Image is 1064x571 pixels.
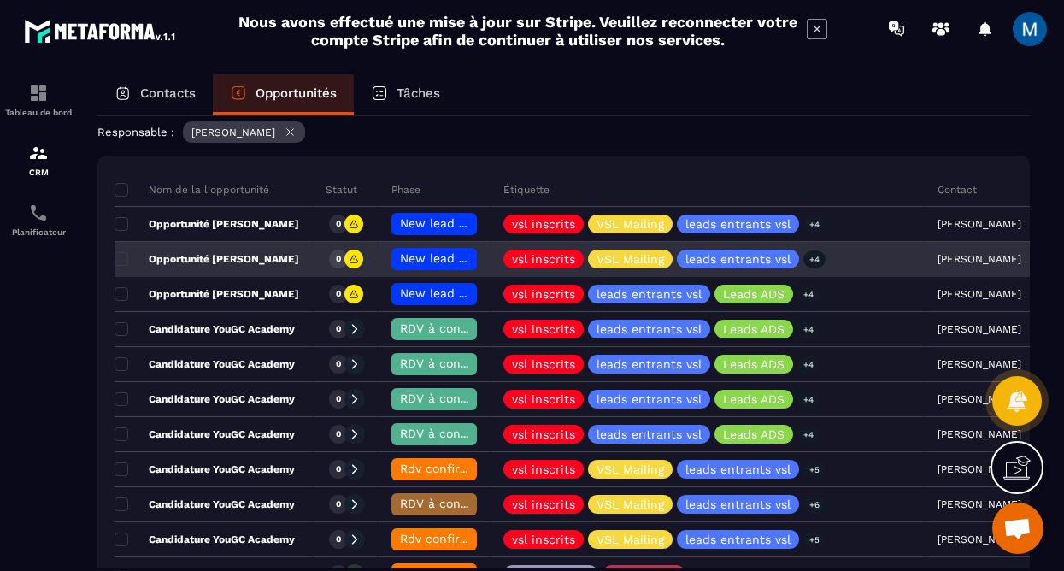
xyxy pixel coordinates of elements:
p: 0 [336,288,341,300]
p: vsl inscrits [512,393,575,405]
p: leads entrants vsl [597,288,702,300]
span: RDV à confimer ❓ [400,427,510,440]
p: Leads ADS [723,358,785,370]
p: +6 [803,496,826,514]
span: RDV à confimer ❓ [400,356,510,370]
p: Opportunités [256,85,337,101]
p: leads entrants vsl [597,428,702,440]
p: +4 [797,285,820,303]
p: leads entrants vsl [597,393,702,405]
p: 0 [336,393,341,405]
p: leads entrants vsl [685,498,791,510]
p: Opportunité [PERSON_NAME] [115,252,299,266]
img: formation [28,143,49,163]
p: 0 [336,253,341,265]
p: Candidature YouGC Academy [115,533,295,546]
p: 0 [336,428,341,440]
p: leads entrants vsl [597,323,702,335]
span: New lead à traiter 🔥 [400,286,526,300]
p: vsl inscrits [512,288,575,300]
p: Contacts [140,85,196,101]
span: RDV à confimer ❓ [400,321,510,335]
p: Leads ADS [723,428,785,440]
a: Tâches [354,74,457,115]
p: Nom de la l'opportunité [115,183,269,197]
img: logo [24,15,178,46]
p: CRM [4,168,73,177]
p: Tâches [397,85,440,101]
p: Tableau de bord [4,108,73,117]
p: +4 [797,356,820,374]
p: leads entrants vsl [597,358,702,370]
p: Candidature YouGC Academy [115,427,295,441]
a: schedulerschedulerPlanificateur [4,190,73,250]
p: Candidature YouGC Academy [115,357,295,371]
p: vsl inscrits [512,323,575,335]
a: formationformationCRM [4,130,73,190]
p: vsl inscrits [512,358,575,370]
p: 0 [336,463,341,475]
p: vsl inscrits [512,218,575,230]
p: 0 [336,323,341,335]
img: formation [28,83,49,103]
p: Leads ADS [723,288,785,300]
p: vsl inscrits [512,253,575,265]
p: Responsable : [97,126,174,138]
p: Candidature YouGC Academy [115,322,295,336]
p: +4 [803,250,826,268]
p: vsl inscrits [512,533,575,545]
p: leads entrants vsl [685,463,791,475]
p: Leads ADS [723,323,785,335]
p: VSL Mailing [597,463,664,475]
p: 0 [336,533,341,545]
p: +5 [803,461,826,479]
p: +4 [797,426,820,444]
p: Planificateur [4,227,73,237]
span: RDV à conf. A RAPPELER [400,497,544,510]
p: VSL Mailing [597,498,664,510]
span: Rdv confirmé ✅ [400,532,497,545]
p: 0 [336,498,341,510]
p: +4 [797,391,820,409]
p: [PERSON_NAME] [191,127,275,138]
span: New lead à traiter 🔥 [400,216,526,230]
p: +4 [803,215,826,233]
p: Candidature YouGC Academy [115,392,295,406]
p: 0 [336,218,341,230]
a: Opportunités [213,74,354,115]
div: Ouvrir le chat [992,503,1043,554]
p: leads entrants vsl [685,218,791,230]
p: Opportunité [PERSON_NAME] [115,287,299,301]
span: Rdv confirmé ✅ [400,462,497,475]
p: VSL Mailing [597,253,664,265]
p: Étiquette [503,183,550,197]
p: vsl inscrits [512,463,575,475]
p: vsl inscrits [512,498,575,510]
a: formationformationTableau de bord [4,70,73,130]
p: VSL Mailing [597,218,664,230]
p: Contact [938,183,977,197]
h2: Nous avons effectué une mise à jour sur Stripe. Veuillez reconnecter votre compte Stripe afin de ... [238,13,798,49]
p: +4 [797,321,820,338]
a: Contacts [97,74,213,115]
span: New lead à traiter 🔥 [400,251,526,265]
p: VSL Mailing [597,533,664,545]
p: vsl inscrits [512,428,575,440]
p: Candidature YouGC Academy [115,497,295,511]
p: Candidature YouGC Academy [115,462,295,476]
p: Phase [391,183,420,197]
p: Leads ADS [723,393,785,405]
p: leads entrants vsl [685,533,791,545]
p: 0 [336,358,341,370]
p: Statut [326,183,357,197]
p: leads entrants vsl [685,253,791,265]
p: +5 [803,531,826,549]
span: RDV à confimer ❓ [400,391,510,405]
p: Opportunité [PERSON_NAME] [115,217,299,231]
img: scheduler [28,203,49,223]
